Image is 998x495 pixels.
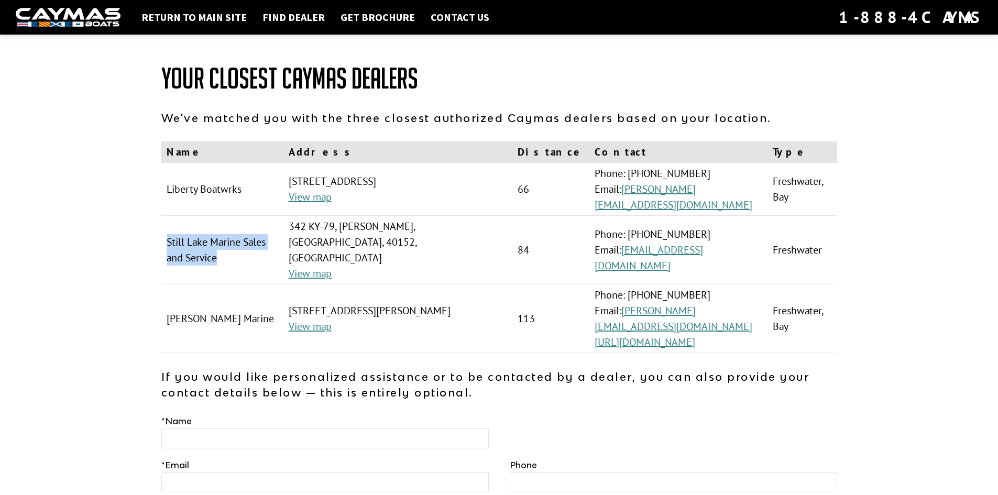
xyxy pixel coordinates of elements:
th: Address [283,141,513,163]
td: Still Lake Marine Sales and Service [161,216,283,284]
td: Phone: [PHONE_NUMBER] Email: [589,163,767,216]
td: 84 [512,216,589,284]
a: Contact Us [425,10,495,24]
td: 113 [512,284,589,353]
th: Contact [589,141,767,163]
td: 342 KY-79, [PERSON_NAME], [GEOGRAPHIC_DATA], 40152, [GEOGRAPHIC_DATA] [283,216,513,284]
a: Find Dealer [257,10,330,24]
a: View map [289,320,332,333]
a: [EMAIL_ADDRESS][DOMAIN_NAME] [595,243,703,272]
td: [STREET_ADDRESS][PERSON_NAME] [283,284,513,353]
a: [URL][DOMAIN_NAME] [595,335,695,349]
label: Email [161,459,189,471]
th: Distance [512,141,589,163]
td: Freshwater, Bay [767,163,837,216]
a: [PERSON_NAME][EMAIL_ADDRESS][DOMAIN_NAME] [595,182,752,212]
h1: Your Closest Caymas Dealers [161,63,837,94]
th: Type [767,141,837,163]
td: 66 [512,163,589,216]
p: We've matched you with the three closest authorized Caymas dealers based on your location. [161,110,837,126]
td: Phone: [PHONE_NUMBER] Email: [589,284,767,353]
p: If you would like personalized assistance or to be contacted by a dealer, you can also provide yo... [161,369,837,400]
a: View map [289,190,332,204]
td: Phone: [PHONE_NUMBER] Email: [589,216,767,284]
th: Name [161,141,283,163]
td: Freshwater, Bay [767,284,837,353]
a: [PERSON_NAME][EMAIL_ADDRESS][DOMAIN_NAME] [595,304,752,333]
td: Liberty Boatwrks [161,163,283,216]
label: Name [161,415,192,427]
a: Return to main site [136,10,252,24]
td: [STREET_ADDRESS] [283,163,513,216]
a: View map [289,267,332,280]
td: Freshwater [767,216,837,284]
img: white-logo-c9c8dbefe5ff5ceceb0f0178aa75bf4bb51f6bca0971e226c86eb53dfe498488.png [16,8,120,27]
td: [PERSON_NAME] Marine [161,284,283,353]
label: Phone [510,459,537,471]
div: 1-888-4CAYMAS [839,6,982,29]
a: Get Brochure [335,10,420,24]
